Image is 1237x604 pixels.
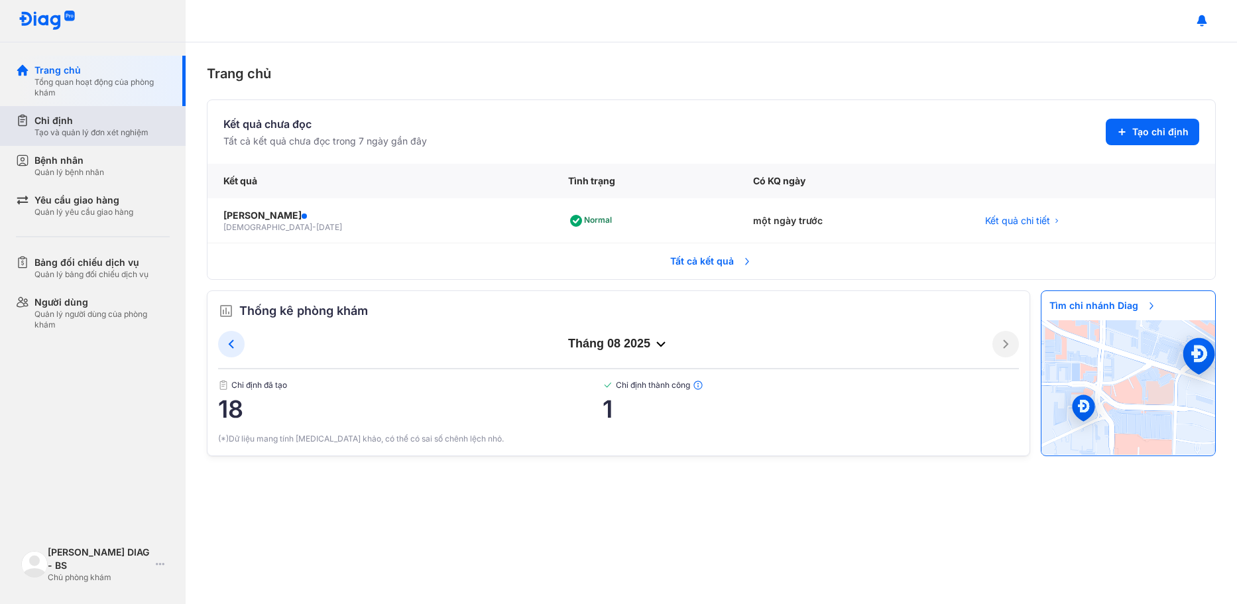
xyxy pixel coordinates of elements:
span: Tạo chỉ định [1132,125,1189,139]
span: Kết quả chi tiết [985,214,1050,227]
img: info.7e716105.svg [693,380,703,391]
div: Normal [568,210,617,231]
div: Yêu cầu giao hàng [34,194,133,207]
span: [DATE] [316,222,342,232]
img: logo [21,551,48,577]
span: Chỉ định đã tạo [218,380,603,391]
span: Thống kê phòng khám [239,302,368,320]
div: Quản lý người dùng của phòng khám [34,309,170,330]
span: Tất cả kết quả [662,247,760,276]
div: Trang chủ [34,64,170,77]
div: Kết quả chưa đọc [223,116,427,132]
span: Tìm chi nhánh Diag [1041,291,1165,320]
img: document.50c4cfd0.svg [218,380,229,391]
div: Trang chủ [207,64,1216,84]
div: Người dùng [34,296,170,309]
span: 1 [603,396,1019,422]
span: - [312,222,316,232]
img: logo [19,11,76,31]
div: Tổng quan hoạt động của phòng khám [34,77,170,98]
span: [DEMOGRAPHIC_DATA] [223,222,312,232]
div: Bảng đối chiếu dịch vụ [34,256,148,269]
div: [PERSON_NAME] DIAG - BS [48,546,150,572]
div: Kết quả [207,164,552,198]
div: Chỉ định [34,114,148,127]
img: checked-green.01cc79e0.svg [603,380,613,391]
span: Chỉ định thành công [603,380,1019,391]
span: 18 [218,396,603,422]
div: Quản lý bệnh nhân [34,167,104,178]
button: Tạo chỉ định [1106,119,1199,145]
div: Chủ phòng khám [48,572,150,583]
div: một ngày trước [737,198,969,244]
div: Quản lý yêu cầu giao hàng [34,207,133,217]
div: Có KQ ngày [737,164,969,198]
div: [PERSON_NAME] [223,209,536,222]
img: order.5a6da16c.svg [218,303,234,319]
div: Quản lý bảng đối chiếu dịch vụ [34,269,148,280]
div: Bệnh nhân [34,154,104,167]
div: Tình trạng [552,164,737,198]
div: Tất cả kết quả chưa đọc trong 7 ngày gần đây [223,135,427,148]
div: tháng 08 2025 [245,336,992,352]
div: (*)Dữ liệu mang tính [MEDICAL_DATA] khảo, có thể có sai số chênh lệch nhỏ. [218,433,1019,445]
div: Tạo và quản lý đơn xét nghiệm [34,127,148,138]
